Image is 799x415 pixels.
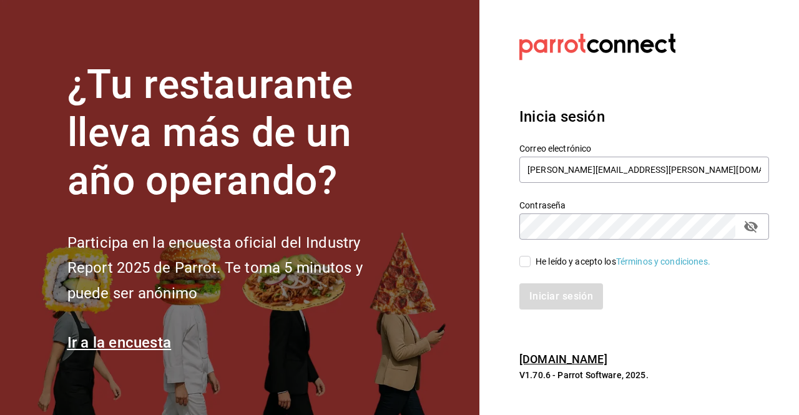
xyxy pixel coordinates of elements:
[536,255,710,268] div: He leído y acepto los
[519,201,769,210] label: Contraseña
[519,105,769,128] h3: Inicia sesión
[67,61,404,205] h1: ¿Tu restaurante lleva más de un año operando?
[616,256,710,266] a: Términos y condiciones.
[67,334,172,351] a: Ir a la encuesta
[740,216,762,237] button: passwordField
[519,157,769,183] input: Ingresa tu correo electrónico
[519,144,769,153] label: Correo electrónico
[67,230,404,306] h2: Participa en la encuesta oficial del Industry Report 2025 de Parrot. Te toma 5 minutos y puede se...
[519,369,769,381] p: V1.70.6 - Parrot Software, 2025.
[519,353,607,366] a: [DOMAIN_NAME]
